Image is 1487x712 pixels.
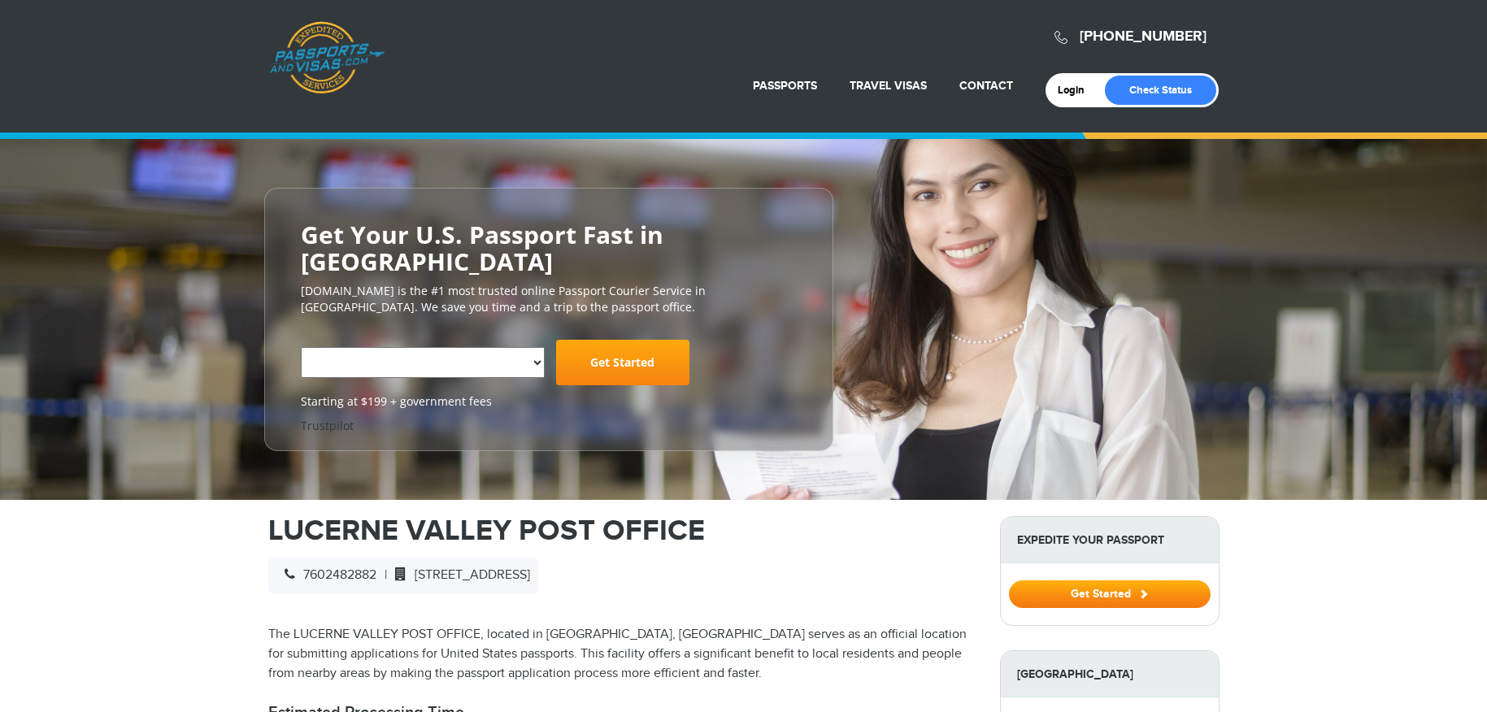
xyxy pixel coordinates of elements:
[1009,587,1211,600] a: Get Started
[387,567,530,583] span: [STREET_ADDRESS]
[269,21,385,94] a: Passports & [DOMAIN_NAME]
[276,567,376,583] span: 7602482882
[301,418,354,433] a: Trustpilot
[268,516,976,545] h1: LUCERNE VALLEY POST OFFICE
[850,79,927,93] a: Travel Visas
[1105,76,1216,105] a: Check Status
[1058,84,1096,97] a: Login
[1001,517,1219,563] strong: Expedite Your Passport
[301,393,797,410] span: Starting at $199 + government fees
[1080,28,1207,46] a: [PHONE_NUMBER]
[753,79,817,93] a: Passports
[1009,580,1211,608] button: Get Started
[1001,651,1219,697] strong: [GEOGRAPHIC_DATA]
[301,283,797,315] p: [DOMAIN_NAME] is the #1 most trusted online Passport Courier Service in [GEOGRAPHIC_DATA]. We sav...
[268,625,976,684] p: The LUCERNE VALLEY POST OFFICE, located in [GEOGRAPHIC_DATA], [GEOGRAPHIC_DATA] serves as an offi...
[301,221,797,275] h2: Get Your U.S. Passport Fast in [GEOGRAPHIC_DATA]
[959,79,1013,93] a: Contact
[556,340,689,385] a: Get Started
[268,558,538,593] div: |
